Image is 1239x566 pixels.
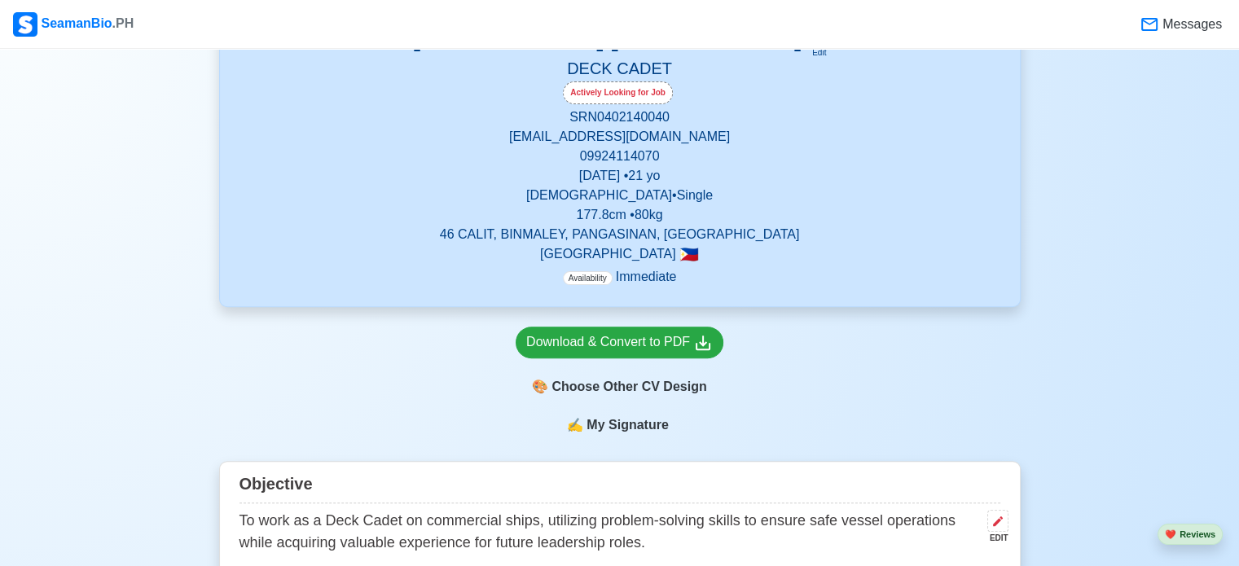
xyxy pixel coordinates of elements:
span: sign [567,415,583,435]
span: My Signature [583,415,671,435]
p: [EMAIL_ADDRESS][DOMAIN_NAME] [239,127,1000,147]
span: .PH [112,16,134,30]
span: Availability [563,271,613,285]
p: SRN 0402140040 [239,107,1000,127]
div: SeamanBio [13,12,134,37]
p: [DEMOGRAPHIC_DATA] • Single [239,186,1000,205]
span: 🇵🇭 [679,247,699,262]
div: Objective [239,468,1000,503]
p: [DATE] • 21 yo [239,166,1000,186]
a: Download & Convert to PDF [516,327,723,358]
div: Download & Convert to PDF [526,332,713,353]
p: [GEOGRAPHIC_DATA] [239,244,1000,264]
p: Immediate [563,267,677,287]
img: Logo [13,12,37,37]
span: heart [1165,529,1176,539]
p: 177.8 cm • 80 kg [239,205,1000,225]
div: EDIT [981,532,1008,544]
p: 46 CALIT, BINMALEY, PANGASINAN, [GEOGRAPHIC_DATA] [239,225,1000,244]
span: Messages [1159,15,1222,34]
p: 09924114070 [239,147,1000,166]
div: Edit [805,46,826,59]
div: Choose Other CV Design [516,371,723,402]
p: To work as a Deck Cadet on commercial ships, utilizing problem-solving skills to ensure safe vess... [239,510,981,554]
span: paint [532,377,548,397]
div: Actively Looking for Job [563,81,673,104]
button: heartReviews [1158,524,1223,546]
h5: DECK CADET [239,59,1000,81]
